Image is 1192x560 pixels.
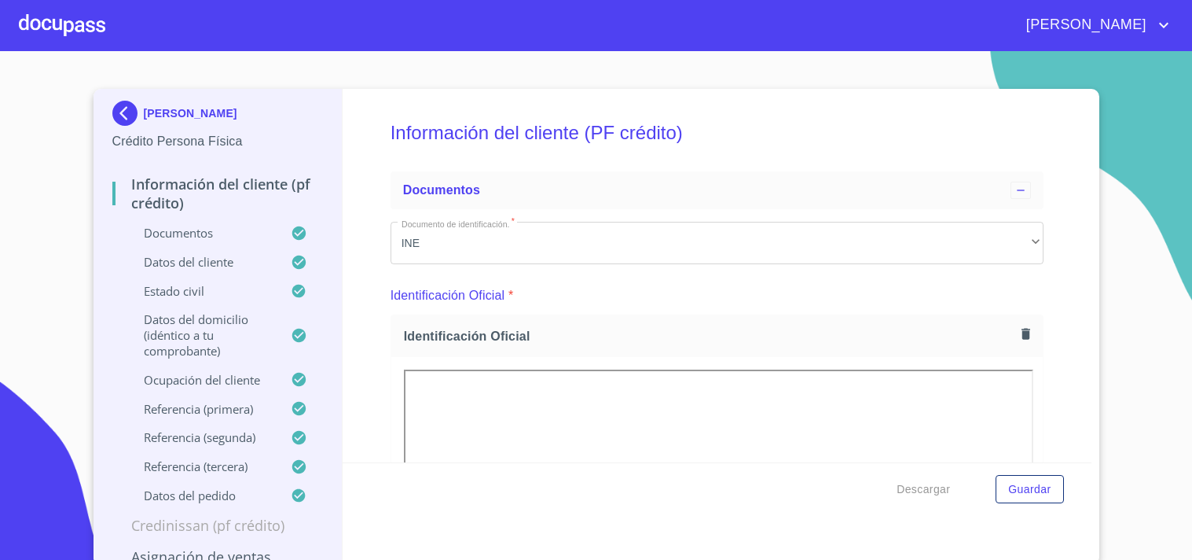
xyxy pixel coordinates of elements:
[404,328,1015,344] span: Identificación Oficial
[112,175,324,212] p: Información del cliente (PF crédito)
[890,475,956,504] button: Descargar
[112,459,292,474] p: Referencia (tercera)
[112,101,324,132] div: [PERSON_NAME]
[112,516,324,535] p: Credinissan (PF crédito)
[996,475,1063,504] button: Guardar
[112,372,292,388] p: Ocupación del Cliente
[112,101,144,126] img: Docupass spot blue
[112,283,292,299] p: Estado Civil
[391,101,1043,165] h5: Información del cliente (PF crédito)
[112,225,292,241] p: Documentos
[391,222,1043,264] div: INE
[112,132,324,151] p: Crédito Persona Física
[1014,13,1173,38] button: account of current user
[112,401,292,417] p: Referencia (primera)
[112,254,292,270] p: Datos del cliente
[1008,480,1051,499] span: Guardar
[391,171,1043,209] div: Documentos
[1014,13,1154,38] span: [PERSON_NAME]
[391,286,505,305] p: Identificación Oficial
[112,429,292,445] p: Referencia (segunda)
[897,480,950,499] span: Descargar
[112,488,292,503] p: Datos del pedido
[403,183,480,197] span: Documentos
[112,311,292,359] p: Datos del domicilio (idéntico a tu comprobante)
[144,107,237,120] p: [PERSON_NAME]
